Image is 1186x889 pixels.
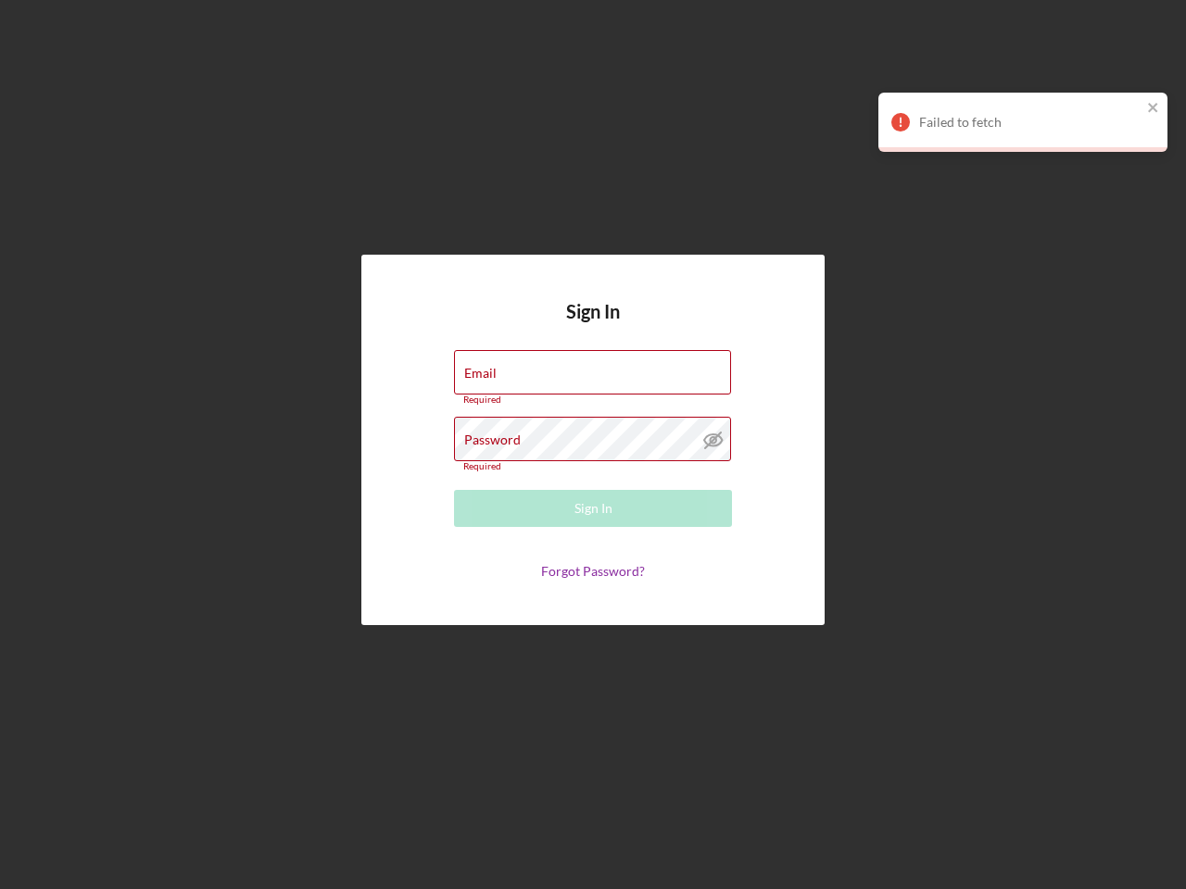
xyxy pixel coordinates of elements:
[541,563,645,579] a: Forgot Password?
[464,366,497,381] label: Email
[919,115,1142,130] div: Failed to fetch
[566,301,620,350] h4: Sign In
[454,461,732,472] div: Required
[574,490,612,527] div: Sign In
[454,490,732,527] button: Sign In
[464,432,521,447] label: Password
[454,394,732,406] div: Required
[1147,100,1160,118] button: close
